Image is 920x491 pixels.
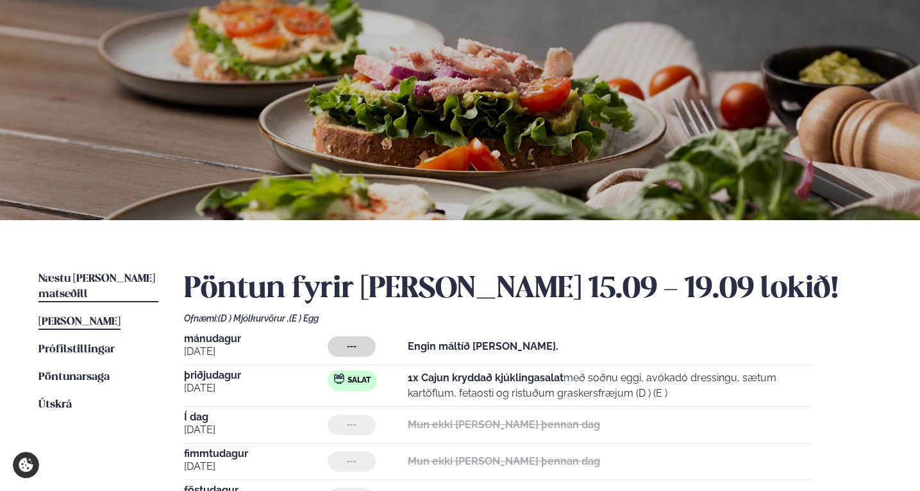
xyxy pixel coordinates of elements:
span: (D ) Mjólkurvörur , [218,313,289,323]
p: með soðnu eggi, avókadó dressingu, sætum kartöflum, fetaosti og ristuðum graskersfræjum (D ) (E ) [408,370,812,401]
span: [DATE] [184,381,328,396]
span: (E ) Egg [289,313,319,323]
span: mánudagur [184,334,328,344]
span: [DATE] [184,422,328,438]
h2: Pöntun fyrir [PERSON_NAME] 15.09 - 19.09 lokið! [184,271,882,307]
a: Næstu [PERSON_NAME] matseðill [38,271,158,302]
span: --- [347,341,356,352]
span: fimmtudagur [184,449,328,459]
strong: Mun ekki [PERSON_NAME] þennan dag [408,455,600,467]
img: salad.svg [334,374,344,384]
span: [DATE] [184,459,328,474]
span: Í dag [184,412,328,422]
strong: Engin máltíð [PERSON_NAME]. [408,340,558,352]
strong: Mun ekki [PERSON_NAME] þennan dag [408,418,600,431]
a: Cookie settings [13,452,39,478]
div: Ofnæmi: [184,313,882,323]
span: Næstu [PERSON_NAME] matseðill [38,273,155,300]
span: [PERSON_NAME] [38,316,121,327]
span: --- [347,420,356,430]
a: Útskrá [38,397,72,413]
span: Salat [347,375,371,386]
a: Prófílstillingar [38,342,115,357]
a: Pöntunarsaga [38,370,110,385]
span: Prófílstillingar [38,344,115,355]
span: --- [347,456,356,467]
strong: 1x Cajun kryddað kjúklingasalat [408,372,564,384]
a: [PERSON_NAME] [38,314,121,330]
span: [DATE] [184,344,328,359]
span: Útskrá [38,399,72,410]
span: Pöntunarsaga [38,372,110,383]
span: þriðjudagur [184,370,328,381]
